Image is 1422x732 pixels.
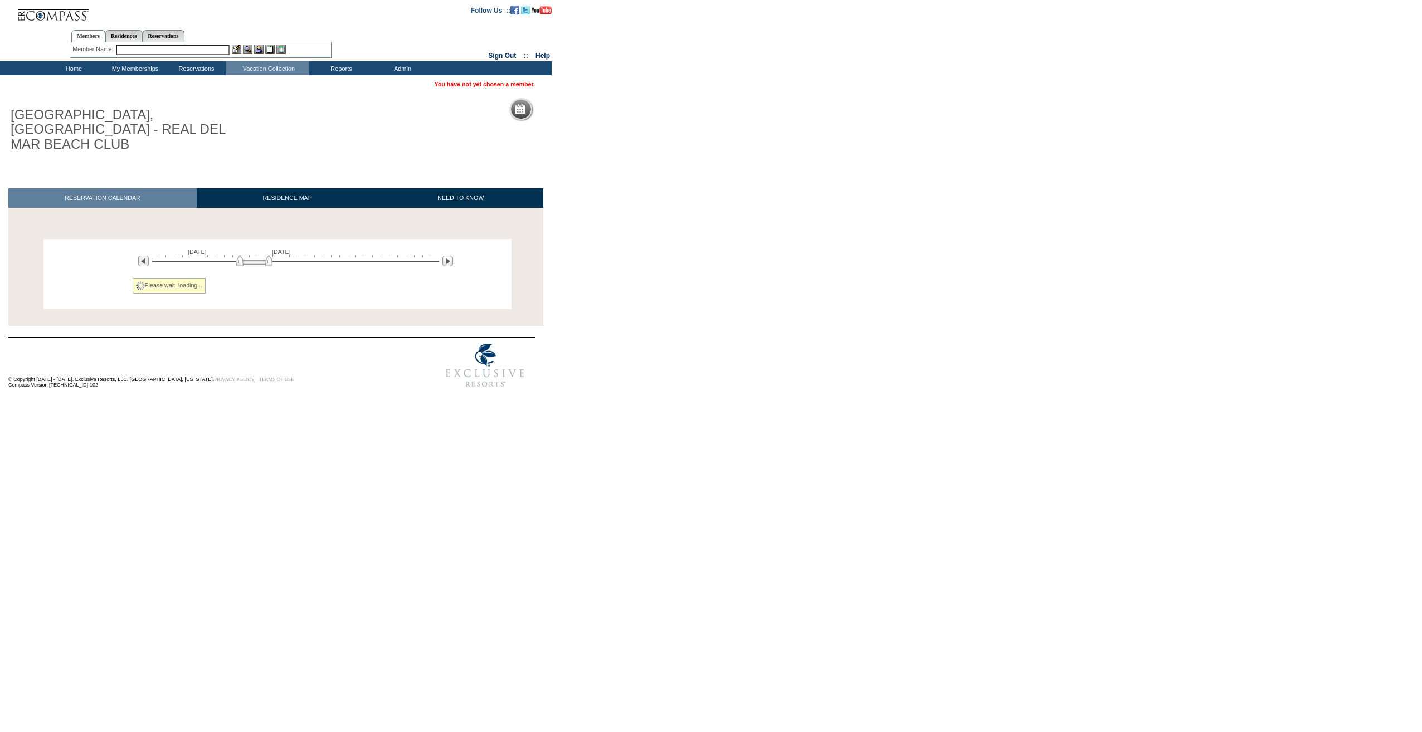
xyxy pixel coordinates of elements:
a: Become our fan on Facebook [510,6,519,13]
img: Next [442,256,453,266]
td: © Copyright [DATE] - [DATE]. Exclusive Resorts, LLC. [GEOGRAPHIC_DATA], [US_STATE]. Compass Versi... [8,338,398,393]
h1: [GEOGRAPHIC_DATA], [GEOGRAPHIC_DATA] - REAL DEL MAR BEACH CLUB [8,105,258,154]
td: Reports [309,61,371,75]
img: b_edit.gif [232,45,241,54]
span: [DATE] [188,248,207,255]
a: Sign Out [488,52,516,60]
span: You have not yet chosen a member. [435,81,535,87]
img: Previous [138,256,149,266]
img: Follow us on Twitter [521,6,530,14]
td: Home [42,61,103,75]
td: Admin [371,61,432,75]
a: Help [535,52,550,60]
a: Follow us on Twitter [521,6,530,13]
div: Please wait, loading... [133,278,206,294]
td: My Memberships [103,61,164,75]
img: Impersonate [254,45,264,54]
a: PRIVACY POLICY [214,377,255,382]
img: Subscribe to our YouTube Channel [532,6,552,14]
a: Residences [105,30,143,42]
a: NEED TO KNOW [378,188,543,208]
span: [DATE] [272,248,291,255]
img: Become our fan on Facebook [510,6,519,14]
td: Vacation Collection [226,61,309,75]
img: Reservations [265,45,275,54]
img: Exclusive Resorts [435,338,535,393]
div: Member Name: [72,45,115,54]
a: TERMS OF USE [259,377,294,382]
img: View [243,45,252,54]
span: :: [524,52,528,60]
a: RESERVATION CALENDAR [8,188,197,208]
td: Reservations [164,61,226,75]
img: b_calculator.gif [276,45,286,54]
img: spinner2.gif [136,281,145,290]
a: Subscribe to our YouTube Channel [532,6,552,13]
a: Members [71,30,105,42]
h5: Reservation Calendar [529,106,615,113]
a: Reservations [143,30,184,42]
td: Follow Us :: [471,6,510,14]
a: RESIDENCE MAP [197,188,378,208]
